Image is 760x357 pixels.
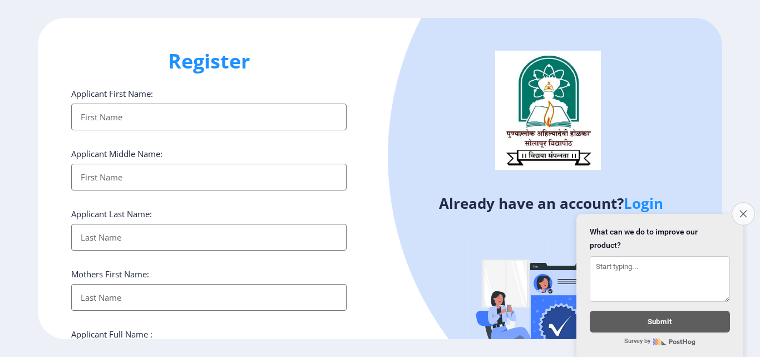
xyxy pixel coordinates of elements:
[71,88,153,99] label: Applicant First Name:
[71,224,347,251] input: Last Name
[71,208,152,219] label: Applicant Last Name:
[71,329,152,351] label: Applicant Full Name : (As on marksheet)
[71,284,347,311] input: Last Name
[71,48,347,75] h1: Register
[71,268,149,280] label: Mothers First Name:
[71,104,347,130] input: First Name
[71,148,162,159] label: Applicant Middle Name:
[388,194,714,212] h4: Already have an account?
[71,164,347,190] input: First Name
[495,51,601,170] img: logo
[624,193,663,213] a: Login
